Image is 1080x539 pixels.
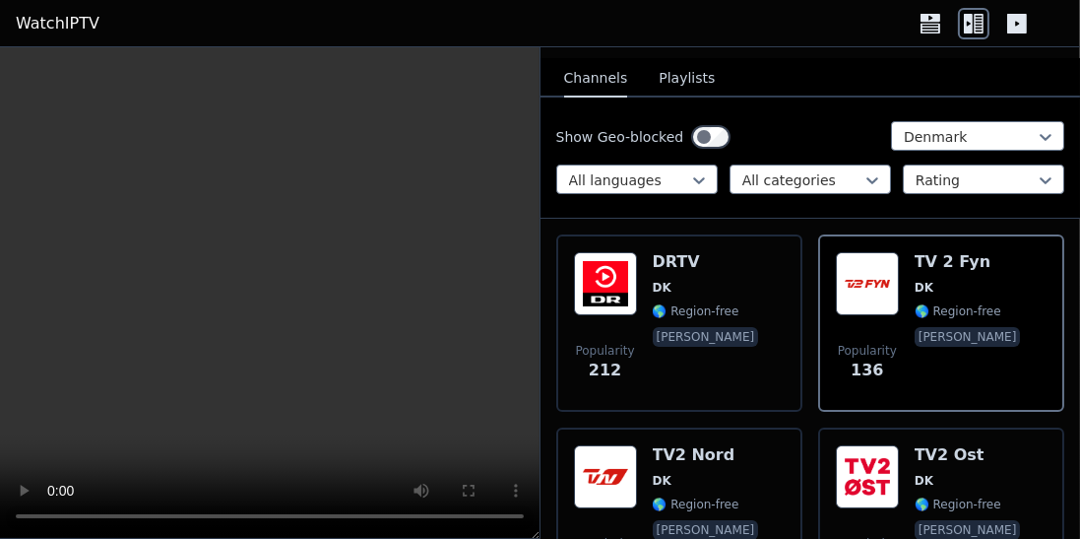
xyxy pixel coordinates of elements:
label: Show Geo-blocked [556,127,684,147]
span: 🌎 Region-free [915,303,1001,319]
h6: TV2 Nord [653,445,763,465]
h6: TV 2 Fyn [915,252,1025,272]
span: Popularity [838,343,897,359]
img: DRTV [574,252,637,315]
p: [PERSON_NAME] [653,327,759,347]
button: Channels [564,60,628,98]
img: TV2 Nord [574,445,637,508]
span: 136 [851,359,883,382]
span: DK [653,473,671,489]
span: Popularity [575,343,634,359]
button: Playlists [659,60,715,98]
span: 🌎 Region-free [653,303,739,319]
p: [PERSON_NAME] [915,327,1021,347]
span: DK [915,473,933,489]
span: 🌎 Region-free [653,497,739,512]
a: WatchIPTV [16,12,99,35]
span: DK [653,280,671,296]
span: 212 [589,359,621,382]
h6: TV2 Ost [915,445,1025,465]
img: TV 2 Fyn [836,252,899,315]
img: TV2 Ost [836,445,899,508]
h6: DRTV [653,252,763,272]
span: 🌎 Region-free [915,497,1001,512]
span: DK [915,280,933,296]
